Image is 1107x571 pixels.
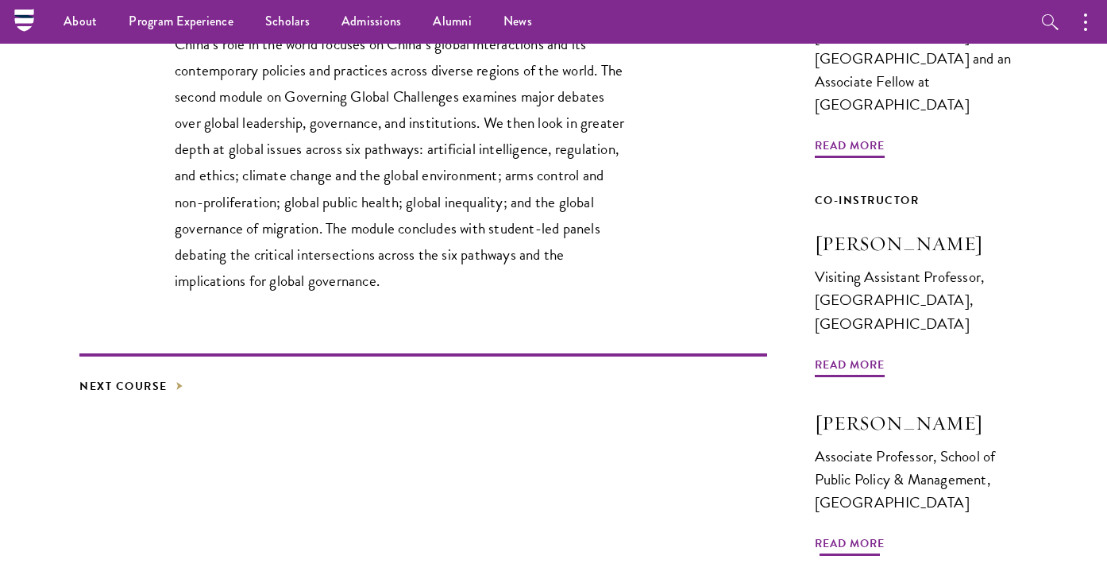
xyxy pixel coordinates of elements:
a: Co-Instructor [PERSON_NAME] Visiting Assistant Professor, [GEOGRAPHIC_DATA], [GEOGRAPHIC_DATA] Re... [815,191,1028,365]
div: Co-Instructor [815,191,1028,210]
div: Associate Professor, School of Public Policy & Management, [GEOGRAPHIC_DATA] [815,445,1028,514]
a: Next Course [79,376,183,396]
div: Visiting Assistant Professor, [GEOGRAPHIC_DATA], [GEOGRAPHIC_DATA] [815,265,1028,334]
div: External Associate of the [GEOGRAPHIC_DATA] at the [GEOGRAPHIC_DATA] and an Associate Fellow at [... [815,1,1028,116]
span: Read More [815,355,885,380]
h3: [PERSON_NAME] [815,230,1028,257]
span: Read More [815,534,885,558]
a: [PERSON_NAME] Associate Professor, School of Public Policy & Management, [GEOGRAPHIC_DATA] Read More [815,410,1028,544]
span: Read More [815,136,885,160]
h3: [PERSON_NAME] [815,410,1028,437]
